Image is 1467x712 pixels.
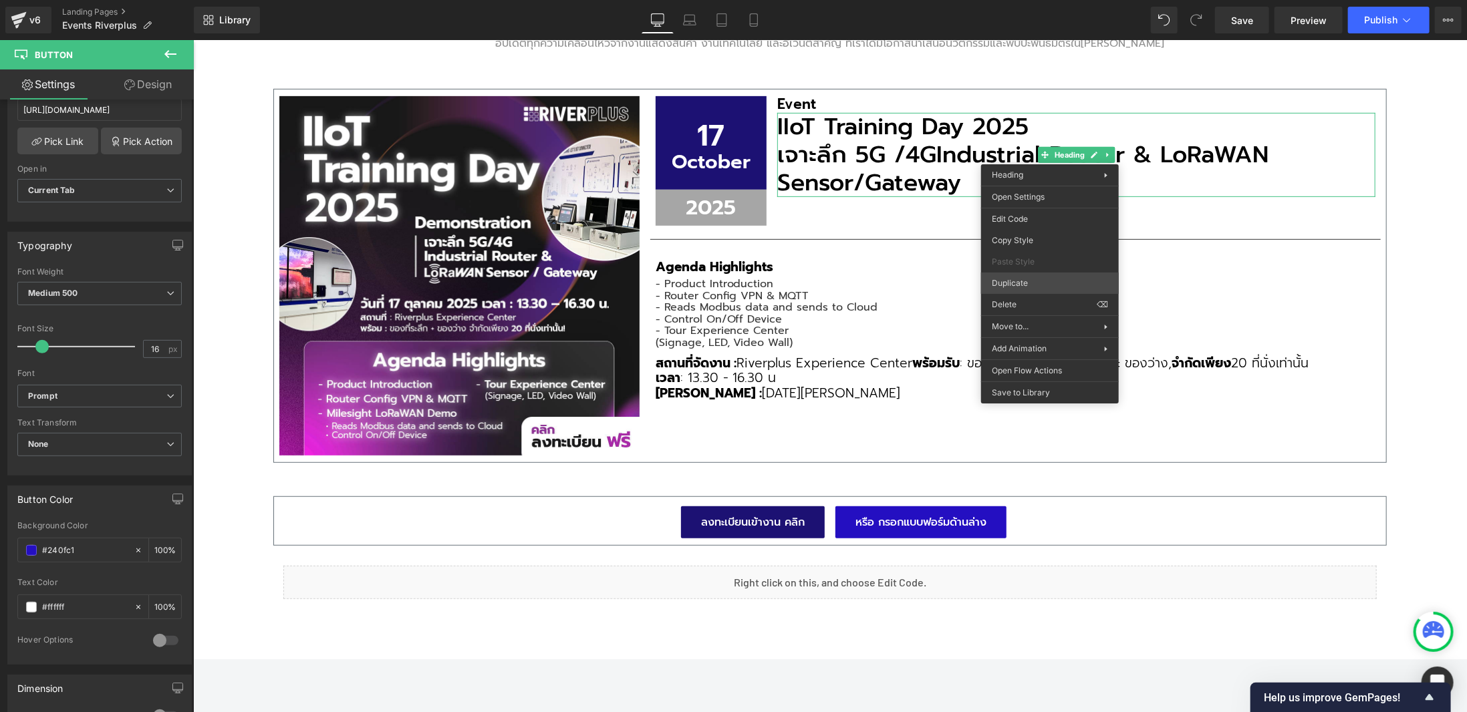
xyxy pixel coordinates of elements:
[1275,7,1343,33] a: Preview
[17,521,182,530] div: Background Color
[17,578,182,587] div: Text Color
[1264,691,1422,704] span: Help us improve GemPages!
[1291,13,1327,27] span: Preview
[42,600,128,614] input: Color
[1097,299,1108,311] span: ⌫
[642,7,674,33] a: Desktop
[674,7,706,33] a: Laptop
[584,56,1182,73] h3: Event
[462,217,581,236] strong: Agenda Highlights
[462,271,589,287] span: - Control On/Off Device
[462,156,573,179] p: 2025
[992,387,1108,399] span: Save to Library
[62,7,194,17] a: Landing Pages
[62,20,137,31] span: Events Riverplus
[462,236,581,252] span: - Product Introduction
[462,328,583,347] span: : 13.30 - 16.30 น
[992,170,1023,180] span: Heading
[720,313,767,333] strong: พร้อมรับ
[992,256,1108,268] span: Paste Style
[194,7,260,33] a: New Library
[35,49,73,60] span: Button
[584,101,1182,157] h3: เจาะลึก 5G /4G
[1348,7,1430,33] button: Publish
[979,313,1039,333] strong: จำกัดเพียง
[1364,15,1397,25] span: Publish
[1264,689,1438,705] button: Show survey - Help us improve GemPages!
[17,635,140,649] div: Hover Options
[859,107,894,123] span: Heading
[17,486,73,505] div: Button Color
[5,7,51,33] a: v6
[462,248,616,264] span: - Router Config VPN & MQTT
[992,343,1104,355] span: Add Animation
[462,112,573,132] p: October
[1435,7,1462,33] button: More
[508,466,612,498] span: ลงทะเบียนเข้างาน คลิก
[462,316,1182,331] h3: Riverplus Experience Center
[462,343,569,363] strong: [PERSON_NAME] :
[992,277,1108,289] span: Duplicate
[584,97,1075,160] span: Industrial Router & LoRaWAN Sensor/Gateway
[992,365,1108,377] span: Open Flow Actions
[462,328,487,347] strong: เวลา
[462,283,596,299] span: - Tour Experience Center
[1183,7,1210,33] button: Redo
[992,191,1108,203] span: Open Settings
[662,466,793,498] span: หรือ กรอกแบบฟอร์มด้านล่าง
[720,313,1116,333] span: : ของที่[PERSON_NAME] และ ของว่าง, 20 ที่นั่งเท่านั้น
[992,299,1097,311] span: Delete
[642,466,813,498] a: หรือ กรอกแบบฟอร์มด้านล่าง
[1151,7,1178,33] button: Undo
[462,313,544,333] span: สถานที่จัดงาน :
[27,11,43,29] div: v6
[42,543,128,558] input: Color
[488,466,632,498] a: ลงทะเบียนเข้างาน คลิก
[100,69,196,100] a: Design
[149,595,181,618] div: %
[462,295,600,311] span: (Signage, LED, Video Wall)
[462,259,685,275] span: - Reads Modbus data and sends to Cloud
[219,14,251,26] span: Library
[706,7,738,33] a: Tablet
[462,80,573,112] p: 17
[149,538,181,562] div: %
[738,7,770,33] a: Mobile
[462,346,1182,361] h3: [DATE][PERSON_NAME]
[992,321,1104,333] span: Move to...
[908,107,922,123] a: Expand / Collapse
[1231,13,1253,27] span: Save
[1422,667,1454,699] div: Open Intercom Messenger
[992,213,1108,225] span: Edit Code
[992,234,1108,246] span: Copy Style
[584,73,1182,101] h3: IIoT Training Day 2025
